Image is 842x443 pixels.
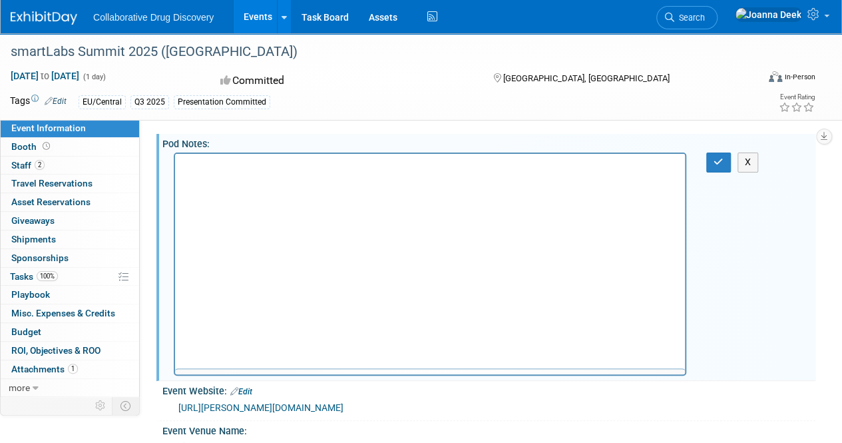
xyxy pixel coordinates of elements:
span: Attachments [11,364,78,374]
iframe: Rich Text Area [175,154,685,368]
img: Joanna Deek [735,7,802,22]
span: more [9,382,30,393]
a: Staff2 [1,157,139,175]
div: Pod Notes: [162,134,815,151]
span: Playbook [11,289,50,300]
td: Tags [10,94,67,109]
a: Event Information [1,119,139,137]
span: Event Information [11,123,86,133]
span: Search [674,13,705,23]
a: Asset Reservations [1,193,139,211]
a: ROI, Objectives & ROO [1,342,139,360]
span: 2 [35,160,45,170]
td: Personalize Event Tab Strip [89,397,112,414]
span: Misc. Expenses & Credits [11,308,115,318]
span: Booth not reserved yet [40,141,53,151]
button: X [737,153,759,172]
a: Edit [45,97,67,106]
a: Edit [230,387,252,396]
a: Playbook [1,286,139,304]
span: to [39,71,51,81]
div: Committed [216,69,471,93]
a: Shipments [1,230,139,248]
img: Format-Inperson.png [769,71,782,82]
div: Event Rating [779,94,815,101]
span: Staff [11,160,45,171]
a: Travel Reservations [1,175,139,193]
span: Asset Reservations [11,197,91,207]
span: 1 [68,364,78,374]
div: Event Venue Name: [162,421,815,438]
span: [DATE] [DATE] [10,70,80,82]
span: ROI, Objectives & ROO [11,345,101,356]
a: [URL][PERSON_NAME][DOMAIN_NAME] [178,402,343,413]
a: Tasks100% [1,268,139,286]
a: Sponsorships [1,249,139,267]
span: [GEOGRAPHIC_DATA], [GEOGRAPHIC_DATA] [503,73,669,83]
a: Budget [1,323,139,341]
div: Presentation Committed [174,95,270,109]
a: more [1,379,139,397]
div: smartLabs Summit 2025 ([GEOGRAPHIC_DATA]) [6,40,747,64]
span: Travel Reservations [11,178,93,189]
span: Tasks [10,271,58,282]
a: Booth [1,138,139,156]
span: Budget [11,326,41,337]
div: Event Website: [162,381,815,398]
span: (1 day) [82,73,106,81]
span: Booth [11,141,53,152]
span: 100% [37,271,58,281]
div: Q3 2025 [130,95,169,109]
span: Giveaways [11,215,55,226]
div: Event Format [698,69,815,89]
a: Giveaways [1,212,139,230]
a: Search [656,6,718,29]
span: Shipments [11,234,56,244]
td: Toggle Event Tabs [112,397,140,414]
span: Collaborative Drug Discovery [93,12,214,23]
a: Misc. Expenses & Credits [1,304,139,322]
div: In-Person [784,72,815,82]
a: Attachments1 [1,360,139,378]
img: ExhibitDay [11,11,77,25]
div: EU/Central [79,95,126,109]
span: Sponsorships [11,252,69,263]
